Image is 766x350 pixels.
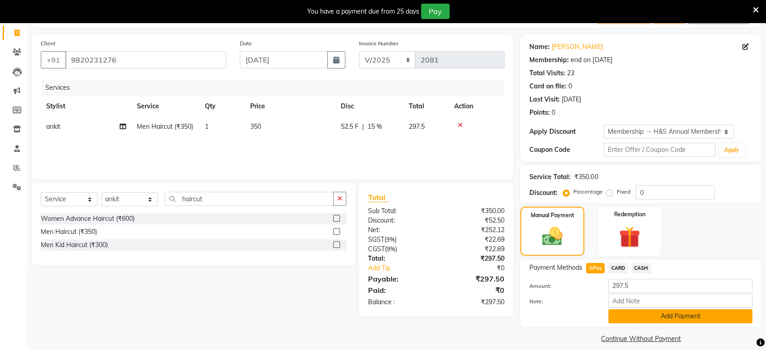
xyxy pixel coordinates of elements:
div: Coupon Code [529,145,604,155]
div: ₹252.12 [436,225,512,235]
div: ₹297.50 [436,273,512,284]
span: 15 % [368,122,382,131]
div: ₹350.00 [436,206,512,216]
div: Payable: [361,273,436,284]
div: Sub Total: [361,206,436,216]
a: [PERSON_NAME] [552,42,602,52]
input: Search or Scan [165,192,334,206]
span: CARD [608,263,628,273]
label: Redemption [614,210,645,219]
div: Women Advance Haircut (₹600) [41,214,135,224]
label: Fixed [616,188,630,196]
button: Pay [421,4,450,19]
div: end on [DATE] [571,55,612,65]
button: +91 [41,51,66,68]
input: Enter Offer / Coupon Code [604,143,715,157]
div: ₹350.00 [574,172,598,182]
span: CGST [368,245,385,253]
label: Percentage [573,188,602,196]
span: ankit [46,122,60,131]
span: 1 [205,122,208,131]
div: Services [42,79,511,96]
div: Membership: [529,55,569,65]
span: Total [368,193,389,202]
span: CASH [631,263,651,273]
span: 9% [386,236,395,243]
div: ( ) [361,244,436,254]
div: Men Haircut (₹350) [41,227,97,237]
input: Amount [608,279,752,293]
span: GPay [586,263,605,273]
div: Paid: [361,285,436,296]
span: SGST [368,235,384,243]
div: Total: [361,254,436,263]
div: Balance : [361,297,436,307]
span: Payment Methods [529,263,582,272]
div: 0 [552,108,555,117]
div: ₹0 [449,263,511,273]
button: Add Payment [608,309,752,323]
div: Service Total: [529,172,571,182]
th: Disc [335,96,403,117]
input: Search by Name/Mobile/Email/Code [65,51,226,68]
div: Last Visit: [529,95,560,104]
div: ₹297.50 [436,254,512,263]
span: 9% [387,245,395,253]
span: | [362,122,364,131]
div: Men Kid Haircut (₹300) [41,240,108,250]
div: Total Visits: [529,68,565,78]
label: Client [41,39,55,48]
div: [DATE] [562,95,581,104]
div: 0 [568,82,572,91]
div: ₹22.69 [436,244,512,254]
label: Date [240,39,252,48]
th: Qty [199,96,245,117]
label: Manual Payment [531,211,574,219]
div: You have a payment due from 25 days [307,7,419,16]
div: 23 [567,68,574,78]
div: ₹52.50 [436,216,512,225]
img: _cash.svg [536,225,568,248]
div: Discount: [361,216,436,225]
div: ( ) [361,235,436,244]
div: ₹22.69 [436,235,512,244]
span: 52.5 F [341,122,359,131]
span: 297.5 [409,122,425,131]
div: Points: [529,108,550,117]
span: 350 [250,122,261,131]
span: Men Haircut (₹350) [137,122,193,131]
th: Price [245,96,335,117]
input: Add Note [608,294,752,308]
label: Note: [523,297,601,306]
a: Add Tip [361,263,449,273]
div: Net: [361,225,436,235]
label: Amount: [523,282,601,290]
div: ₹297.50 [436,297,512,307]
div: Name: [529,42,550,52]
label: Invoice Number [359,39,398,48]
div: Card on file: [529,82,567,91]
th: Total [403,96,449,117]
button: Apply [719,143,745,157]
div: Apply Discount [529,127,604,136]
div: ₹0 [436,285,512,296]
div: Discount: [529,188,558,198]
th: Service [131,96,199,117]
th: Action [449,96,504,117]
img: _gift.svg [612,224,646,250]
a: Continue Without Payment [522,334,760,344]
th: Stylist [41,96,131,117]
